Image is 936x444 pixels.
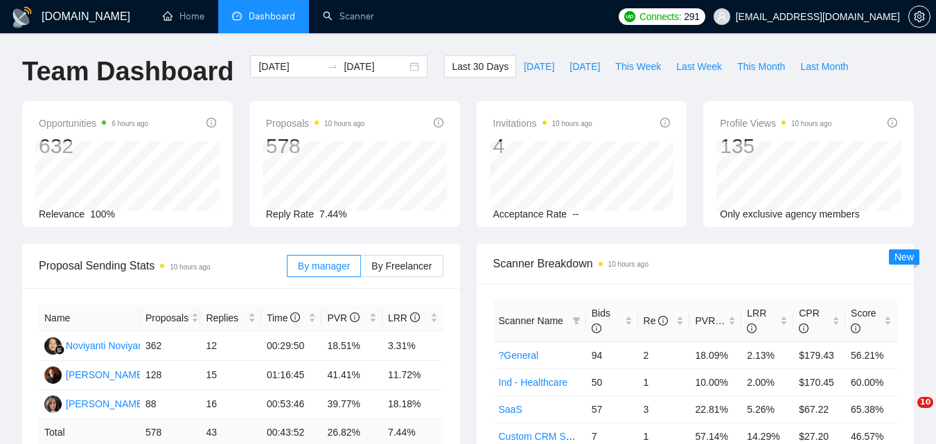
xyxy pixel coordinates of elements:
span: Score [851,308,876,334]
td: 88 [140,390,201,419]
time: 10 hours ago [324,120,364,127]
span: info-circle [660,118,670,127]
span: info-circle [888,118,897,127]
div: 632 [39,133,148,159]
span: Replies [206,310,245,326]
td: 56.21% [845,341,897,368]
span: Proposal Sending Stats [39,257,287,274]
td: 16 [200,390,261,419]
span: New [894,251,914,263]
span: Last Month [800,59,848,74]
span: filter [569,310,583,331]
span: This Month [737,59,785,74]
span: Time [267,312,300,323]
span: 100% [90,208,115,220]
span: [DATE] [569,59,600,74]
a: AS[PERSON_NAME] [44,368,145,380]
td: 65.38% [845,396,897,423]
a: Ind - Healthcare [499,377,568,388]
td: 12 [200,332,261,361]
span: info-circle [350,312,360,322]
button: Last Week [669,55,730,78]
td: 5.26% [741,396,793,423]
span: Invitations [493,115,592,132]
img: upwork-logo.png [624,11,635,22]
td: $170.45 [793,368,845,396]
span: info-circle [851,323,860,333]
a: searchScanner [323,10,374,22]
span: user [717,12,727,21]
input: End date [344,59,407,74]
img: NN [44,337,62,355]
td: 00:53:46 [261,390,322,419]
td: 362 [140,332,201,361]
img: gigradar-bm.png [55,345,64,355]
span: setting [909,11,930,22]
td: $67.22 [793,396,845,423]
td: 3 [638,396,690,423]
td: 2 [638,341,690,368]
td: 1 [638,368,690,396]
button: This Month [730,55,793,78]
button: Last 30 Days [444,55,516,78]
span: info-circle [799,323,809,333]
th: Name [39,305,140,332]
span: LRR [388,312,420,323]
div: Noviyanti Noviyanti [66,338,148,353]
td: 41.41% [321,361,382,390]
span: Opportunities [39,115,148,132]
img: KA [44,396,62,413]
iframe: Intercom live chat [889,397,922,430]
td: 10.00% [689,368,741,396]
time: 10 hours ago [170,263,210,271]
th: Replies [200,305,261,332]
td: 39.77% [321,390,382,419]
div: 4 [493,133,592,159]
img: AS [44,366,62,384]
td: 18.51% [321,332,382,361]
h1: Team Dashboard [22,55,233,88]
td: 50 [586,368,638,396]
span: By manager [298,260,350,272]
td: 57 [586,396,638,423]
span: -- [572,208,579,220]
span: Proposals [266,115,365,132]
button: [DATE] [562,55,608,78]
td: 22.81% [689,396,741,423]
span: dashboard [232,11,242,21]
span: Profile Views [720,115,831,132]
a: Custom CRM System [499,431,592,442]
button: [DATE] [516,55,562,78]
div: 578 [266,133,365,159]
span: Last 30 Days [452,59,509,74]
span: PVR [695,315,727,326]
td: 18.09% [689,341,741,368]
span: 7.44% [319,208,347,220]
td: 128 [140,361,201,390]
th: Proposals [140,305,201,332]
a: ?General [499,350,539,361]
span: This Week [615,59,661,74]
span: Scanner Breakdown [493,255,898,272]
a: SaaS [499,404,522,415]
span: info-circle [592,323,601,333]
span: swap-right [327,61,338,72]
time: 10 hours ago [552,120,592,127]
td: 60.00% [845,368,897,396]
time: 6 hours ago [112,120,148,127]
button: Last Month [793,55,856,78]
span: By Freelancer [371,260,432,272]
span: Connects: [639,9,681,24]
a: homeHome [163,10,204,22]
span: info-circle [410,312,420,322]
span: info-circle [658,316,668,326]
span: filter [572,317,581,325]
span: PVR [327,312,360,323]
a: setting [908,11,930,22]
a: KA[PERSON_NAME] [44,398,145,409]
td: 18.18% [382,390,443,419]
time: 10 hours ago [608,260,648,268]
span: info-circle [434,118,443,127]
span: to [327,61,338,72]
a: NNNoviyanti Noviyanti [44,339,148,350]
